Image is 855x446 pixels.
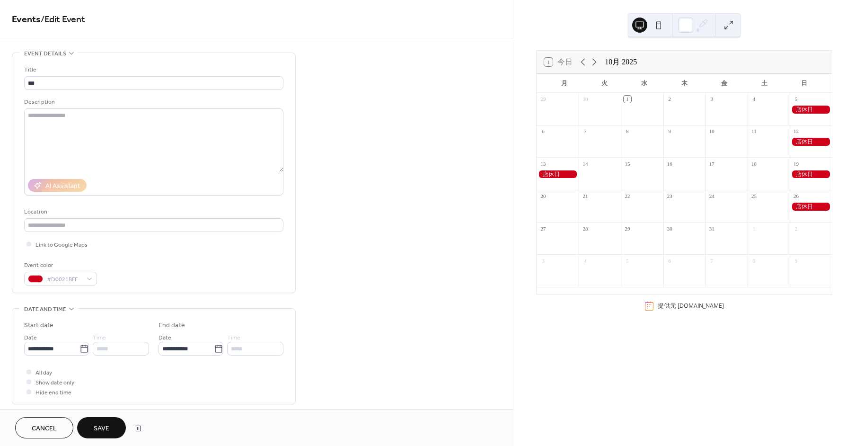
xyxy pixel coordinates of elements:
[159,321,185,330] div: End date
[582,96,589,103] div: 30
[793,225,800,232] div: 2
[539,160,546,167] div: 13
[544,74,584,93] div: 月
[678,302,724,310] a: [DOMAIN_NAME]
[750,160,758,167] div: 18
[35,368,52,378] span: All day
[32,424,57,434] span: Cancel
[793,128,800,135] div: 12
[624,257,631,264] div: 5
[704,74,744,93] div: 金
[793,160,800,167] div: 19
[582,225,589,232] div: 28
[624,193,631,200] div: 22
[793,96,800,103] div: 5
[666,225,673,232] div: 30
[666,96,673,103] div: 2
[582,193,589,200] div: 21
[582,257,589,264] div: 4
[24,304,66,314] span: Date and time
[159,333,171,343] span: Date
[539,128,546,135] div: 6
[708,160,715,167] div: 17
[24,97,282,107] div: Description
[539,193,546,200] div: 20
[93,333,106,343] span: Time
[790,106,832,114] div: 店休日
[624,96,631,103] div: 1
[750,225,758,232] div: 1
[47,275,82,285] span: #D0021BFF
[41,10,85,29] span: / Edit Event
[793,193,800,200] div: 26
[605,56,637,68] div: 10月 2025
[784,74,824,93] div: 日
[584,74,625,93] div: 火
[24,333,37,343] span: Date
[664,74,705,93] div: 木
[666,128,673,135] div: 9
[35,240,88,250] span: Link to Google Maps
[790,170,832,178] div: 店休日
[744,74,784,93] div: 土
[750,257,758,264] div: 8
[24,207,282,217] div: Location
[666,193,673,200] div: 23
[539,225,546,232] div: 27
[24,65,282,75] div: Title
[15,417,73,438] button: Cancel
[24,49,66,59] span: Event details
[750,193,758,200] div: 25
[708,193,715,200] div: 24
[35,388,71,398] span: Hide end time
[24,321,53,330] div: Start date
[582,128,589,135] div: 7
[24,260,95,270] div: Event color
[708,257,715,264] div: 7
[227,333,240,343] span: Time
[539,257,546,264] div: 3
[624,128,631,135] div: 8
[750,96,758,103] div: 4
[708,128,715,135] div: 10
[708,225,715,232] div: 31
[624,225,631,232] div: 29
[790,203,832,211] div: 店休日
[666,160,673,167] div: 16
[658,302,724,310] div: 提供元
[793,257,800,264] div: 9
[77,417,126,438] button: Save
[624,160,631,167] div: 15
[12,10,41,29] a: Events
[582,160,589,167] div: 14
[539,96,546,103] div: 29
[790,138,832,146] div: 店休日
[708,96,715,103] div: 3
[537,170,579,178] div: 店休日
[624,74,664,93] div: 水
[35,378,74,388] span: Show date only
[666,257,673,264] div: 6
[750,128,758,135] div: 11
[94,424,109,434] span: Save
